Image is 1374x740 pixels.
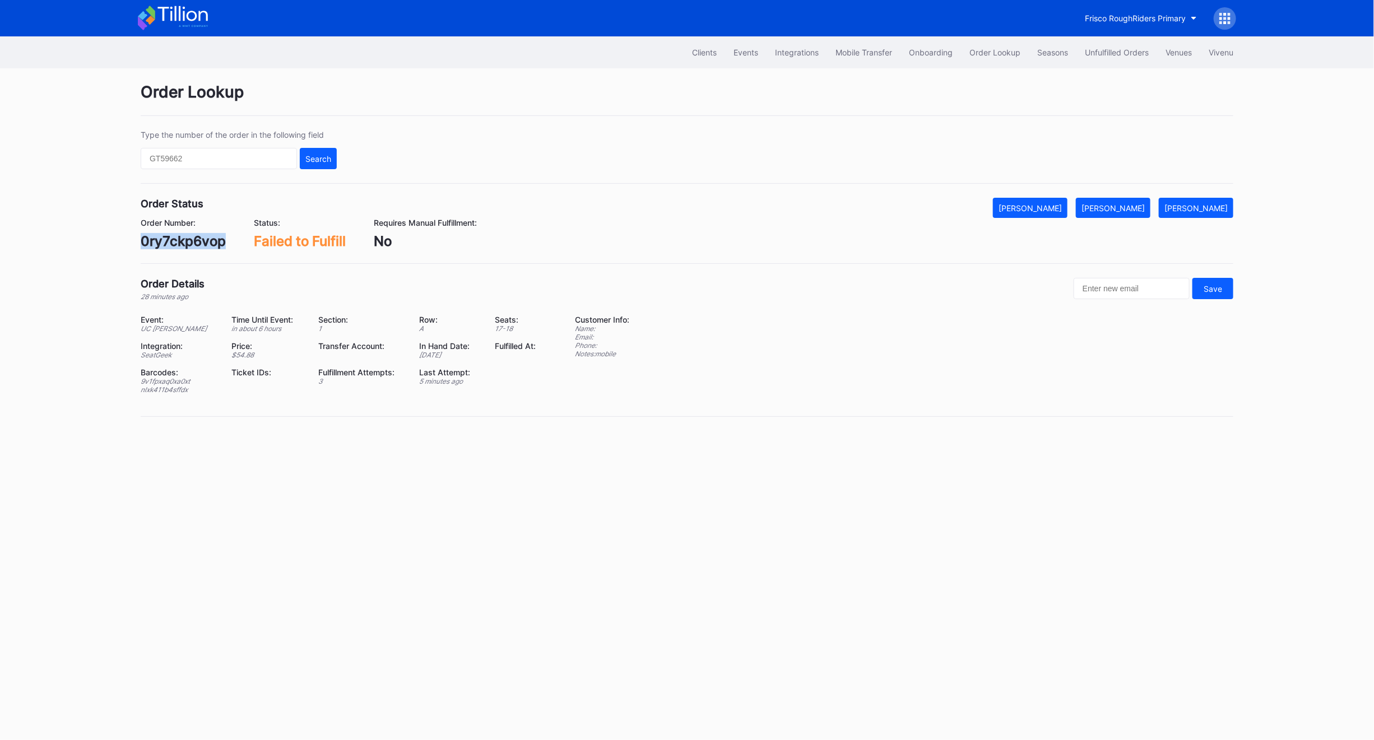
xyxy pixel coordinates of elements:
[419,341,481,351] div: In Hand Date:
[231,341,304,351] div: Price:
[1192,278,1233,299] button: Save
[495,315,547,324] div: Seats:
[692,48,717,57] div: Clients
[254,218,346,227] div: Status:
[318,367,405,377] div: Fulfillment Attempts:
[141,278,205,290] div: Order Details
[827,42,900,63] button: Mobile Transfer
[231,351,304,359] div: $ 54.88
[141,82,1233,116] div: Order Lookup
[141,198,203,210] div: Order Status
[575,350,629,358] div: Notes: mobile
[141,367,217,377] div: Barcodes:
[1076,198,1150,218] button: [PERSON_NAME]
[684,42,725,63] button: Clients
[231,367,304,377] div: Ticket IDs:
[1085,48,1149,57] div: Unfulfilled Orders
[141,377,217,385] div: 9v1fpxaq0xa0xt
[374,233,477,249] div: No
[305,154,331,164] div: Search
[141,341,217,351] div: Integration:
[374,218,477,227] div: Requires Manual Fulfillment:
[419,315,481,324] div: Row:
[734,48,758,57] div: Events
[141,385,217,394] div: nlxk411b4sffdx
[231,315,304,324] div: Time Until Event:
[961,42,1029,63] button: Order Lookup
[1076,42,1157,63] button: Unfulfilled Orders
[254,233,346,249] div: Failed to Fulfill
[419,324,481,333] div: A
[141,292,205,301] div: 28 minutes ago
[419,367,481,377] div: Last Attempt:
[318,341,405,351] div: Transfer Account:
[1029,42,1076,63] button: Seasons
[1166,48,1192,57] div: Venues
[1200,42,1242,63] button: Vivenu
[141,148,297,169] input: GT59662
[141,324,217,333] div: UC [PERSON_NAME]
[835,48,892,57] div: Mobile Transfer
[141,218,226,227] div: Order Number:
[141,315,217,324] div: Event:
[318,315,405,324] div: Section:
[495,341,547,351] div: Fulfilled At:
[318,324,405,333] div: 1
[141,233,226,249] div: 0ry7ckp6vop
[993,198,1067,218] button: [PERSON_NAME]
[1076,8,1205,29] button: Frisco RoughRiders Primary
[909,48,953,57] div: Onboarding
[300,148,337,169] button: Search
[575,315,629,324] div: Customer Info:
[575,341,629,350] div: Phone:
[1085,13,1186,23] div: Frisco RoughRiders Primary
[141,130,337,139] div: Type the number of the order in the following field
[775,48,819,57] div: Integrations
[1209,48,1233,57] div: Vivenu
[999,203,1062,213] div: [PERSON_NAME]
[419,351,481,359] div: [DATE]
[1081,203,1145,213] div: [PERSON_NAME]
[900,42,961,63] button: Onboarding
[1037,48,1068,57] div: Seasons
[767,42,827,63] button: Integrations
[1074,278,1190,299] input: Enter new email
[318,377,405,385] div: 3
[1204,284,1222,294] div: Save
[1164,203,1228,213] div: [PERSON_NAME]
[495,324,547,333] div: 17 - 18
[575,324,629,333] div: Name:
[725,42,767,63] button: Events
[419,377,481,385] div: 5 minutes ago
[969,48,1020,57] div: Order Lookup
[141,351,217,359] div: SeatGeek
[1159,198,1233,218] button: [PERSON_NAME]
[231,324,304,333] div: in about 6 hours
[575,333,629,341] div: Email:
[1157,42,1200,63] button: Venues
